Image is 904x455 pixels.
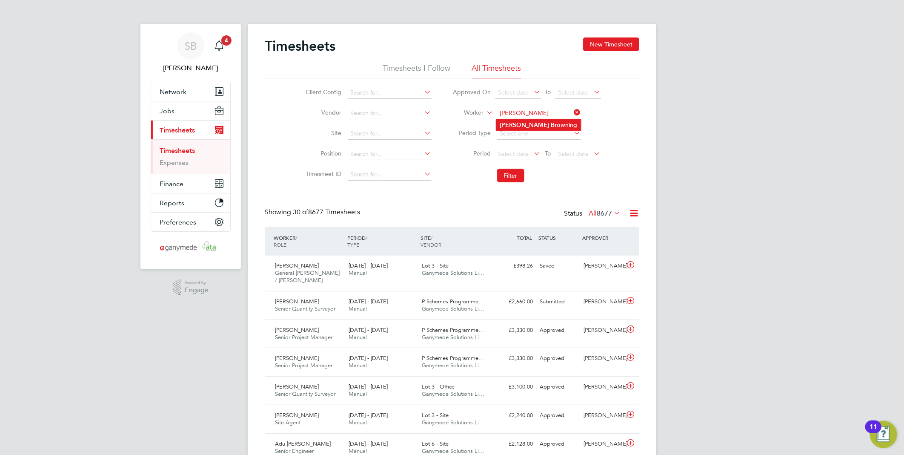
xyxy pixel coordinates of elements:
button: Reports [151,193,230,212]
span: General [PERSON_NAME] / [PERSON_NAME] [275,269,340,284]
span: [PERSON_NAME] [275,298,319,305]
button: Finance [151,174,230,193]
a: SB[PERSON_NAME] [151,32,231,73]
div: [PERSON_NAME] [581,323,625,337]
span: Lot 3 - Office [422,383,455,390]
span: Senior Quantity Surveyor [275,390,335,397]
a: Expenses [160,158,189,167]
span: Ganymede Solutions Li… [422,305,485,312]
input: Select one [497,128,581,140]
button: Open Resource Center, 11 new notifications [870,421,897,448]
div: APPROVER [581,230,625,245]
div: Approved [536,409,581,423]
div: WORKER [272,230,345,252]
span: 8677 [597,209,612,218]
span: Finance [160,180,183,188]
span: [DATE] - [DATE] [349,298,388,305]
span: Site Agent [275,419,300,426]
div: Showing [265,208,362,217]
span: To [543,86,554,98]
span: Senior Engineer [275,447,314,455]
div: STATUS [536,230,581,245]
div: [PERSON_NAME] [581,380,625,394]
span: [DATE] - [DATE] [349,262,388,269]
button: New Timesheet [583,37,639,51]
nav: Main navigation [140,24,241,269]
label: Site [303,129,342,137]
span: P Schemes Programme… [422,354,484,362]
div: £3,100.00 [492,380,536,394]
div: [PERSON_NAME] [581,259,625,273]
span: [DATE] - [DATE] [349,383,388,390]
div: £3,330.00 [492,323,536,337]
a: Go to home page [151,240,231,254]
span: Senior Project Manager [275,334,332,341]
span: Engage [185,287,209,294]
div: Saved [536,259,581,273]
div: SITE [419,230,492,252]
label: Vendor [303,109,342,116]
span: [PERSON_NAME] [275,354,319,362]
span: Select date [558,89,589,96]
span: Manual [349,305,367,312]
span: TYPE [347,241,359,248]
span: P Schemes Programme… [422,326,484,334]
b: [PERSON_NAME] [500,121,549,129]
span: Ganymede Solutions Li… [422,334,485,341]
div: [PERSON_NAME] [581,409,625,423]
div: [PERSON_NAME] [581,295,625,309]
input: Search for... [348,169,432,181]
label: Period Type [453,129,491,137]
span: [PERSON_NAME] [275,262,319,269]
input: Search for... [497,107,581,119]
li: wning [496,119,581,131]
span: Senior Project Manager [275,362,332,369]
a: Powered byEngage [173,279,209,296]
span: Powered by [185,279,209,287]
span: Select date [498,150,529,158]
span: Ganymede Solutions Li… [422,269,485,276]
div: £2,128.00 [492,437,536,451]
span: Lot 6 - Site [422,440,449,447]
span: P Schemes Programme… [422,298,484,305]
span: TOTAL [517,234,532,241]
div: Approved [536,437,581,451]
span: Preferences [160,218,196,226]
b: Bro [551,121,561,129]
h2: Timesheets [265,37,335,55]
span: Lot 3 - Site [422,412,449,419]
span: Lot 3 - Site [422,262,449,269]
a: 4 [211,32,228,60]
span: VENDOR [421,241,442,248]
span: Reports [160,199,184,207]
span: Adu [PERSON_NAME] [275,440,331,447]
label: Approved On [453,88,491,96]
button: Timesheets [151,121,230,139]
span: / [295,234,297,241]
label: Position [303,150,342,157]
span: Ganymede Solutions Li… [422,362,485,369]
span: 4 [221,35,232,46]
span: Senior Quantity Surveyor [275,305,335,312]
div: Status [564,208,622,220]
label: Timesheet ID [303,170,342,178]
span: Ganymede Solutions Li… [422,390,485,397]
span: ROLE [274,241,286,248]
label: Period [453,150,491,157]
input: Search for... [348,87,432,99]
div: Approved [536,380,581,394]
input: Search for... [348,107,432,119]
button: Network [151,82,230,101]
span: Ganymede Solutions Li… [422,419,485,426]
div: [PERSON_NAME] [581,437,625,451]
span: SB [185,40,197,52]
input: Search for... [348,128,432,140]
li: All Timesheets [472,63,521,78]
span: [DATE] - [DATE] [349,440,388,447]
span: / [366,234,367,241]
label: All [589,209,621,218]
span: / [431,234,433,241]
span: Jobs [160,107,175,115]
a: Timesheets [160,147,195,155]
div: Timesheets [151,139,230,174]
